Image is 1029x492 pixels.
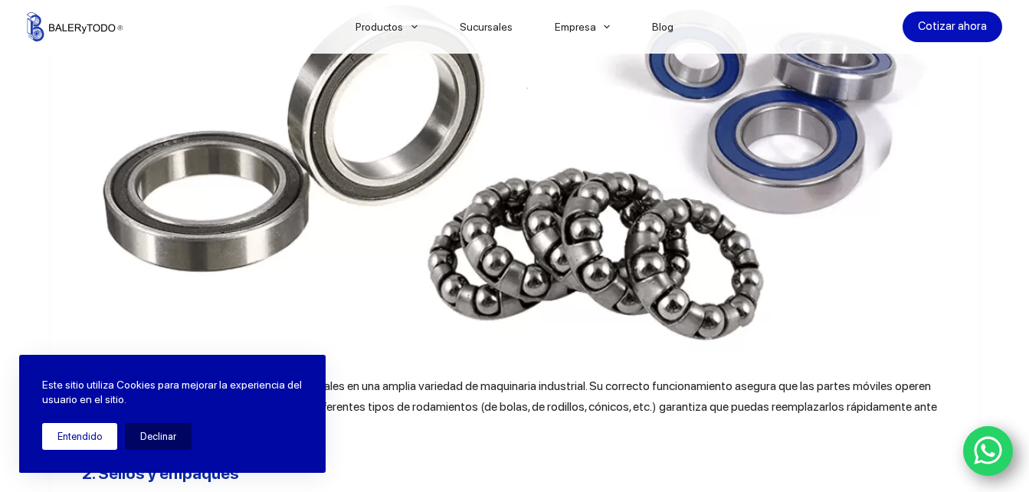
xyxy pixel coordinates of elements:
a: Cotizar ahora [903,11,1002,42]
p: Este sitio utiliza Cookies para mejorar la experiencia del usuario en el sitio. [42,378,303,408]
button: Entendido [42,423,117,450]
img: Balerytodo [27,12,123,41]
button: Declinar [125,423,192,450]
a: WhatsApp [963,426,1014,477]
span: Los rodamientos son componentes fundamentales en una amplia variedad de maquinaria industrial. Su... [82,379,937,434]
